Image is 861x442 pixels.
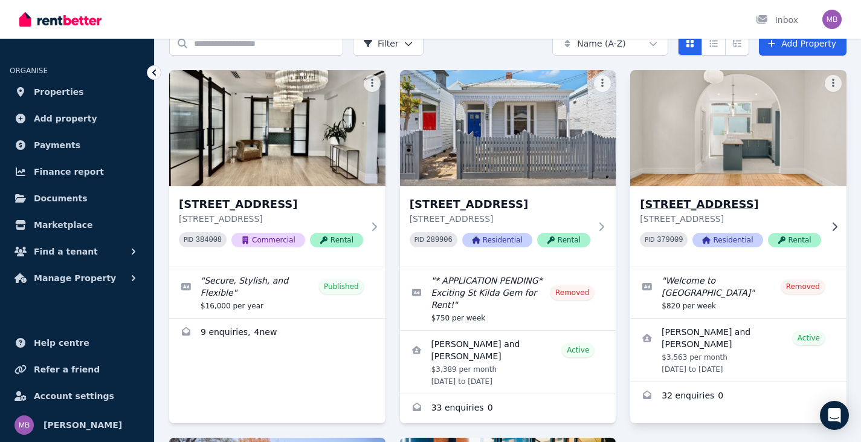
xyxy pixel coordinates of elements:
button: Compact list view [701,31,726,56]
a: Properties [10,80,144,104]
a: 49 Fawkner Street, St Kilda[STREET_ADDRESS][STREET_ADDRESS]PID 289906ResidentialRental [400,70,616,267]
button: Name (A-Z) [552,31,668,56]
img: Melissa Bresciani [15,415,34,435]
a: View details for Caitlin Reid and Harinath Veligandla [400,331,616,394]
a: Edit listing: * APPLICATION PENDING* Exciting St Kilda Gem for Rent! [400,267,616,330]
span: Rental [310,233,363,247]
button: More options [594,75,611,92]
a: Documents [10,186,144,210]
a: Enquiries for 6 Normanby St, Warragul [169,319,385,348]
a: 71 Waterloo Cres, St Kilda[STREET_ADDRESS][STREET_ADDRESS]PID 379009ResidentialRental [630,70,846,267]
span: Find a tenant [34,244,98,259]
h3: [STREET_ADDRESS] [179,196,363,213]
button: Filter [353,31,424,56]
img: RentBetter [19,10,102,28]
p: [STREET_ADDRESS] [179,213,363,225]
a: Marketplace [10,213,144,237]
a: Edit listing: Secure, Stylish, and Flexible [169,267,385,318]
a: Account settings [10,384,144,408]
img: 71 Waterloo Cres, St Kilda [625,67,852,189]
a: Add Property [759,31,846,56]
span: Manage Property [34,271,116,285]
span: Account settings [34,389,114,403]
span: Properties [34,85,84,99]
a: View details for Kirshla Burkitt and Connor Clements [630,319,846,382]
small: PID [414,236,424,243]
p: [STREET_ADDRESS] [640,213,821,225]
span: Residential [692,233,763,247]
p: [STREET_ADDRESS] [410,213,590,225]
span: [PERSON_NAME] [44,418,122,432]
button: Card view [678,31,702,56]
div: Inbox [756,14,798,26]
span: ORGANISE [10,67,48,75]
small: PID [645,236,654,243]
span: Finance report [34,164,104,179]
button: Find a tenant [10,239,144,264]
a: Finance report [10,160,144,184]
button: More options [825,75,842,92]
h3: [STREET_ADDRESS] [410,196,590,213]
a: Help centre [10,331,144,355]
div: View options [678,31,749,56]
a: Payments [10,133,144,157]
span: Filter [363,37,399,50]
img: 49 Fawkner Street, St Kilda [400,70,616,186]
span: Add property [34,111,97,126]
a: Refer a friend [10,357,144,382]
img: Melissa Bresciani [822,10,842,29]
span: Refer a friend [34,362,100,377]
small: PID [184,236,193,243]
span: Name (A-Z) [577,37,626,50]
h3: [STREET_ADDRESS] [640,196,821,213]
span: Residential [462,233,532,247]
span: Rental [768,233,821,247]
a: Enquiries for 71 Waterloo Cres, St Kilda [630,382,846,411]
a: Edit listing: Welcome to Waterloo [630,267,846,318]
a: Enquiries for 49 Fawkner Street, St Kilda [400,394,616,423]
button: More options [364,75,381,92]
code: 289906 [427,236,453,244]
img: 6 Normanby St, Warragul [169,70,385,186]
div: Open Intercom Messenger [820,401,849,430]
code: 379009 [657,236,683,244]
span: Documents [34,191,88,206]
button: Manage Property [10,266,144,290]
span: Payments [34,138,80,152]
span: Rental [537,233,590,247]
a: Add property [10,106,144,131]
span: Commercial [231,233,305,247]
code: 384008 [196,236,222,244]
button: Expanded list view [725,31,749,56]
span: Marketplace [34,218,92,232]
a: 6 Normanby St, Warragul[STREET_ADDRESS][STREET_ADDRESS]PID 384008CommercialRental [169,70,385,267]
span: Help centre [34,336,89,350]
